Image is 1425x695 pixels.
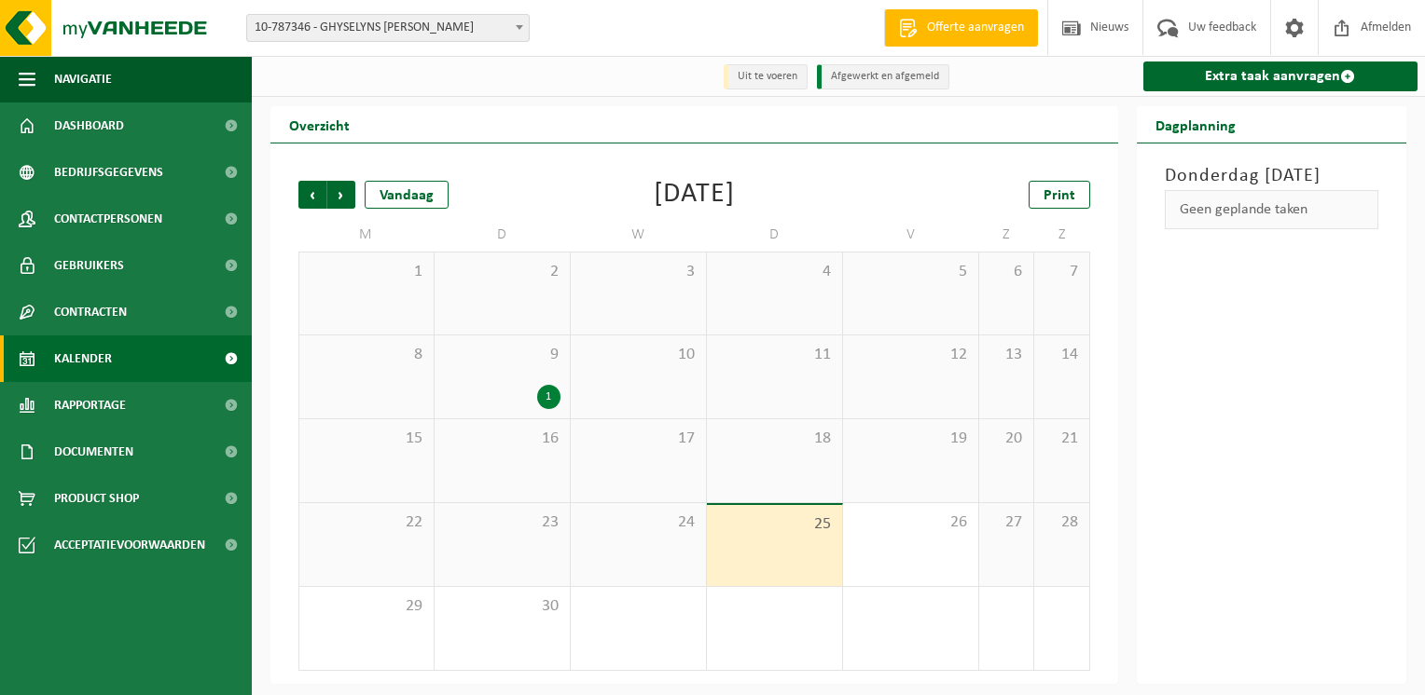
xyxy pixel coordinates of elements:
[1044,262,1079,282] span: 7
[1044,429,1079,449] span: 21
[852,512,969,533] span: 26
[707,218,843,252] td: D
[716,345,833,365] span: 11
[1165,162,1379,190] h3: Donderdag [DATE]
[309,596,424,617] span: 29
[54,242,124,289] span: Gebruikers
[580,262,697,282] span: 3
[444,262,560,282] span: 2
[54,102,124,149] span: Dashboard
[270,106,368,143] h2: Overzicht
[298,218,435,252] td: M
[309,262,424,282] span: 1
[580,345,697,365] span: 10
[54,56,112,102] span: Navigatie
[54,196,162,242] span: Contactpersonen
[1044,188,1075,203] span: Print
[1034,218,1089,252] td: Z
[327,181,355,209] span: Volgende
[843,218,979,252] td: V
[724,64,808,89] li: Uit te voeren
[54,522,205,568] span: Acceptatievoorwaarden
[309,429,424,449] span: 15
[309,512,424,533] span: 22
[989,429,1024,449] span: 20
[979,218,1034,252] td: Z
[444,429,560,449] span: 16
[817,64,949,89] li: Afgewerkt en afgemeld
[884,9,1038,47] a: Offerte aanvragen
[571,218,707,252] td: W
[716,262,833,282] span: 4
[580,512,697,533] span: 24
[54,335,112,382] span: Kalender
[54,429,133,475] span: Documenten
[54,149,163,196] span: Bedrijfsgegevens
[1137,106,1254,143] h2: Dagplanning
[989,345,1024,365] span: 13
[1044,512,1079,533] span: 28
[54,382,126,429] span: Rapportage
[922,19,1029,37] span: Offerte aanvragen
[435,218,571,252] td: D
[246,14,530,42] span: 10-787346 - GHYSELYNS PATRICK - KERKHOVE
[1029,181,1090,209] a: Print
[852,429,969,449] span: 19
[444,345,560,365] span: 9
[537,385,560,409] div: 1
[365,181,449,209] div: Vandaag
[309,345,424,365] span: 8
[1165,190,1379,229] div: Geen geplande taken
[852,345,969,365] span: 12
[1143,61,1418,91] a: Extra taak aanvragen
[716,514,833,535] span: 25
[444,596,560,617] span: 30
[247,15,529,41] span: 10-787346 - GHYSELYNS PATRICK - KERKHOVE
[444,512,560,533] span: 23
[298,181,326,209] span: Vorige
[1044,345,1079,365] span: 14
[852,262,969,282] span: 5
[54,475,139,522] span: Product Shop
[989,262,1024,282] span: 6
[54,289,127,335] span: Contracten
[989,512,1024,533] span: 27
[580,429,697,449] span: 17
[654,181,735,209] div: [DATE]
[716,429,833,449] span: 18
